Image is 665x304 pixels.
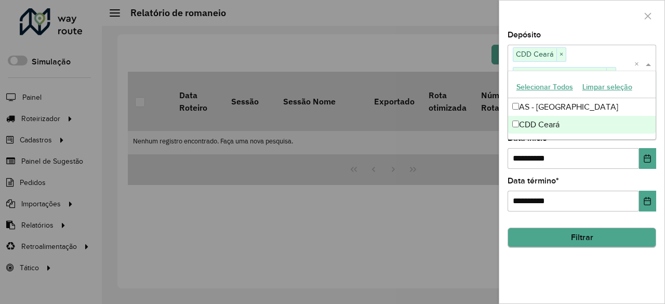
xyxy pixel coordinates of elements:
div: CDD Ceará [508,116,656,134]
span: × [606,68,616,81]
span: AS - [GEOGRAPHIC_DATA] [513,68,606,80]
span: Clear all [634,58,643,71]
button: Limpar seleção [578,79,637,95]
button: Choose Date [639,148,656,169]
span: CDD Ceará [513,48,556,60]
button: Filtrar [508,228,656,247]
div: AS - [GEOGRAPHIC_DATA] [508,98,656,116]
ng-dropdown-panel: Options list [508,71,657,140]
button: Choose Date [639,191,656,212]
button: Selecionar Todos [512,79,578,95]
label: Data término [508,175,559,187]
span: × [556,48,566,61]
label: Depósito [508,29,541,41]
